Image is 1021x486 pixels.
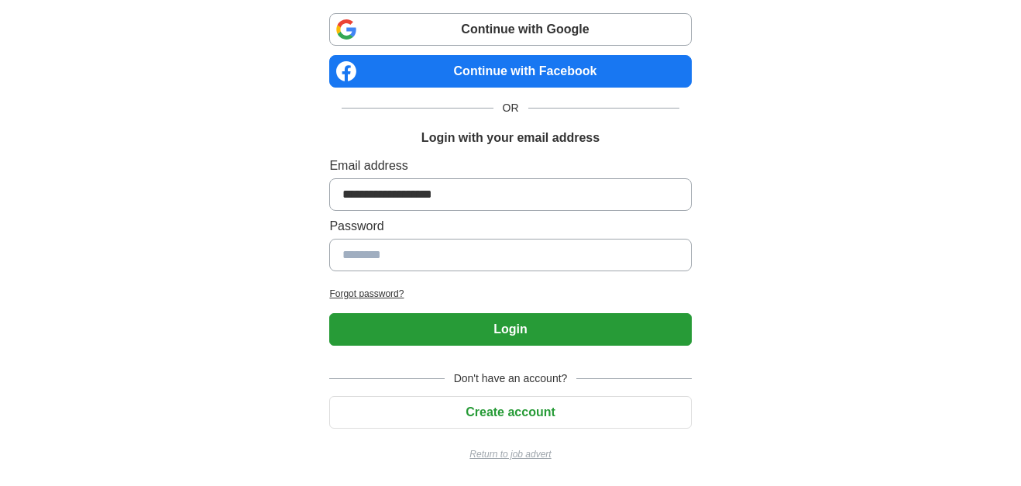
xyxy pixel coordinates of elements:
a: Forgot password? [329,287,691,301]
span: OR [493,100,528,116]
span: Don't have an account? [445,371,577,387]
a: Return to job advert [329,447,691,461]
label: Password [329,217,691,236]
a: Continue with Google [329,13,691,46]
label: Email address [329,157,691,175]
a: Continue with Facebook [329,55,691,88]
button: Create account [329,396,691,429]
button: Login [329,313,691,346]
a: Create account [329,405,691,419]
h1: Login with your email address [421,129,600,147]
